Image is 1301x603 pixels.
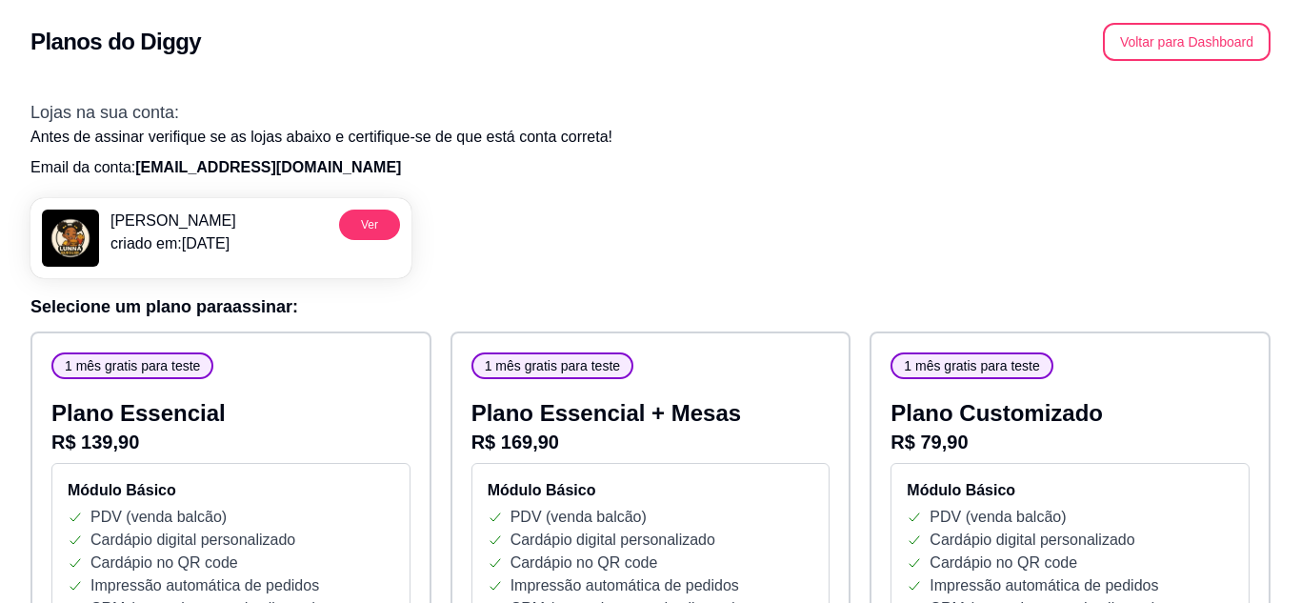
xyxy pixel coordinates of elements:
h3: Selecione um plano para assinar : [30,293,1271,320]
button: Ver [339,210,400,240]
p: Email da conta: [30,156,1271,179]
p: Plano Essencial [51,398,410,429]
p: PDV (venda balcão) [510,506,647,529]
p: R$ 139,90 [51,429,410,455]
span: 1 mês gratis para teste [57,356,208,375]
p: Cardápio no QR code [930,552,1077,574]
p: Impressão automática de pedidos [510,574,739,597]
button: Voltar para Dashboard [1103,23,1271,61]
p: Plano Customizado [891,398,1250,429]
p: Cardápio digital personalizado [90,529,295,552]
p: PDV (venda balcão) [930,506,1066,529]
span: 1 mês gratis para teste [896,356,1047,375]
a: menu logo[PERSON_NAME]criado em:[DATE]Ver [30,198,411,278]
p: Cardápio digital personalizado [930,529,1134,552]
p: Cardápio no QR code [510,552,658,574]
p: criado em: [DATE] [110,232,236,255]
h4: Módulo Básico [488,479,814,502]
p: Plano Essencial + Mesas [471,398,831,429]
p: Cardápio no QR code [90,552,238,574]
h4: Módulo Básico [907,479,1233,502]
h3: Lojas na sua conta: [30,99,1271,126]
span: [EMAIL_ADDRESS][DOMAIN_NAME] [135,159,401,175]
p: R$ 169,90 [471,429,831,455]
img: menu logo [42,210,99,267]
p: Impressão automática de pedidos [90,574,319,597]
h2: Planos do Diggy [30,27,201,57]
p: PDV (venda balcão) [90,506,227,529]
p: Antes de assinar verifique se as lojas abaixo e certifique-se de que está conta correta! [30,126,1271,149]
p: Cardápio digital personalizado [510,529,715,552]
a: Voltar para Dashboard [1103,33,1271,50]
span: 1 mês gratis para teste [477,356,628,375]
h4: Módulo Básico [68,479,394,502]
p: R$ 79,90 [891,429,1250,455]
p: Impressão automática de pedidos [930,574,1158,597]
p: [PERSON_NAME] [110,210,236,232]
